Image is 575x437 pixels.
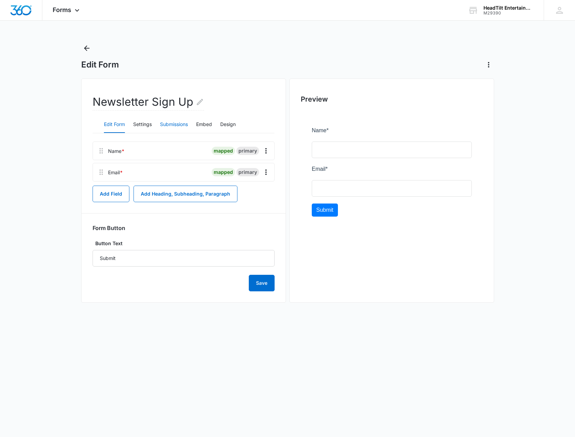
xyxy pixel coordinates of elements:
[93,94,204,111] h2: Newsletter Sign Up
[196,116,212,133] button: Embed
[53,6,71,13] span: Forms
[301,94,483,104] h2: Preview
[81,60,119,70] h1: Edit Form
[212,147,235,155] div: mapped
[108,169,123,176] div: Email
[483,11,534,15] div: account id
[212,168,235,176] div: mapped
[4,81,22,86] span: Submit
[81,43,92,54] button: Back
[134,186,237,202] button: Add Heading, Subheading, Paragraph
[249,275,275,291] button: Save
[93,186,129,202] button: Add Field
[260,145,271,156] button: Overflow Menu
[93,225,125,231] h3: Form Button
[483,5,534,11] div: account name
[220,116,236,133] button: Design
[108,147,125,155] div: Name
[133,116,152,133] button: Settings
[260,167,271,178] button: Overflow Menu
[236,168,259,176] div: primary
[196,94,204,110] button: Edit Form Name
[160,116,188,133] button: Submissions
[104,116,125,133] button: Edit Form
[93,240,275,247] label: Button Text
[236,147,259,155] div: primary
[483,59,494,70] button: Actions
